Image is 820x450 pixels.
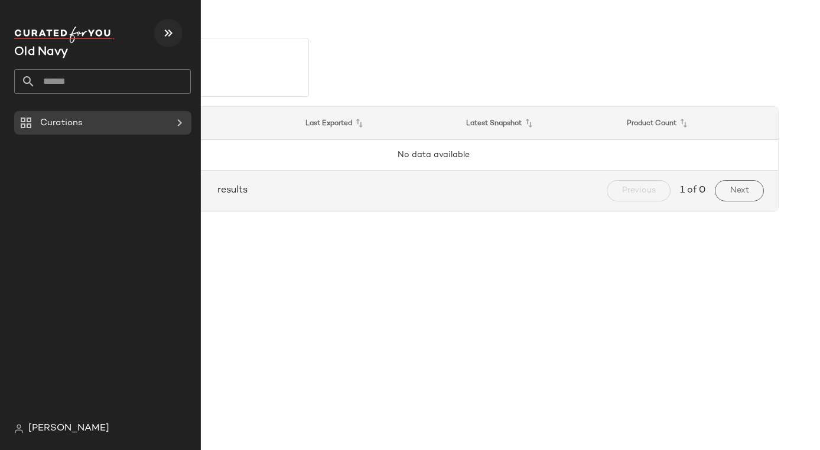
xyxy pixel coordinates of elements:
th: Latest Snapshot [457,107,617,140]
span: Curations [40,116,83,130]
th: Product Count [617,107,778,140]
span: Next [730,186,749,195]
button: Next [715,180,764,201]
span: 1 of 0 [680,184,705,198]
th: Last Exported [296,107,457,140]
span: results [213,184,248,198]
td: No data available [89,140,778,171]
img: svg%3e [14,424,24,433]
span: Current Company Name [14,46,68,58]
span: [PERSON_NAME] [28,422,109,436]
img: cfy_white_logo.C9jOOHJF.svg [14,27,115,43]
